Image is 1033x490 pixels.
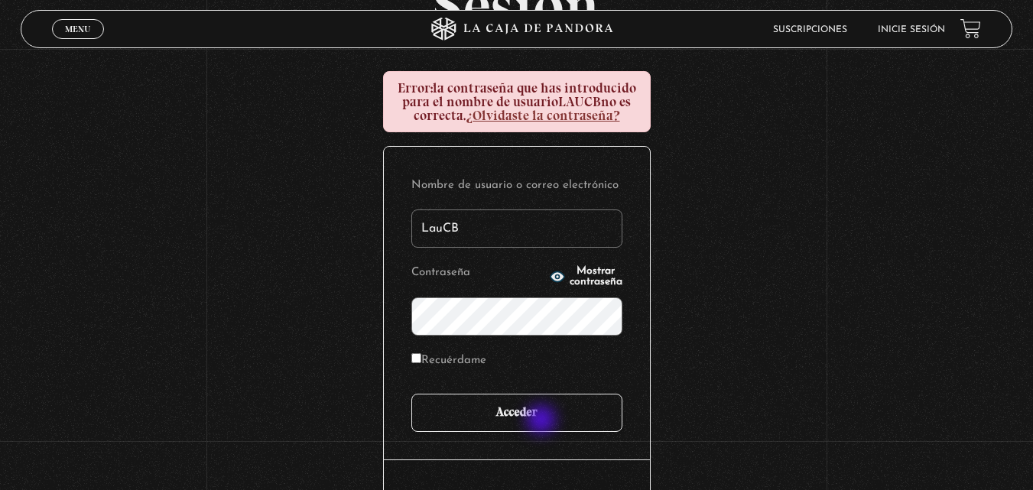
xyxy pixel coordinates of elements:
a: ¿Olvidaste la contraseña? [466,107,620,124]
strong: Error: [398,80,433,96]
button: Mostrar contraseña [550,266,622,287]
label: Contraseña [411,261,545,285]
span: Menu [65,24,90,34]
label: Recuérdame [411,349,486,373]
input: Recuérdame [411,353,421,363]
input: Acceder [411,394,622,432]
span: Mostrar contraseña [570,266,622,287]
span: Cerrar [60,37,96,48]
div: la contraseña que has introducido para el nombre de usuario no es correcta. [383,71,651,132]
strong: LAUCB [558,93,601,110]
a: Suscripciones [773,25,847,34]
a: View your shopping cart [960,18,981,39]
a: Inicie sesión [878,25,945,34]
label: Nombre de usuario o correo electrónico [411,174,622,198]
